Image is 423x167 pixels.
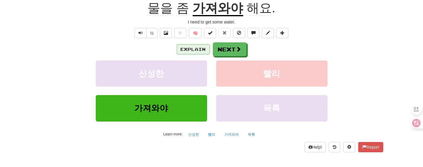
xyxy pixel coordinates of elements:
span: 좀 [176,1,189,15]
button: Edit sentence (alt+d) [262,28,274,38]
button: 가져와야 [96,95,207,121]
button: Set this sentence to 100% Mastered (alt+m) [204,28,216,38]
button: Discuss sentence (alt+u) [247,28,260,38]
button: 빨리 [216,60,328,87]
span: 해요 [247,1,272,15]
button: 가져와야 [221,130,242,139]
button: Next [213,42,247,56]
button: Play sentence audio (ctl+space) [135,28,147,38]
u: 가져와야 [193,1,243,16]
button: Add to collection (alt+a) [276,28,288,38]
button: Show image (alt+x) [160,28,172,38]
div: I need to get some water. [40,19,383,25]
button: 신성한 [185,130,203,139]
button: Report [358,142,383,152]
span: 빨리 [263,69,280,78]
button: 🧠 [189,28,202,38]
button: 목록 [216,95,328,121]
button: 목록 [245,130,259,139]
span: 목록 [263,104,280,113]
button: Help! [305,142,326,152]
button: Favorite sentence (alt+f) [174,28,186,38]
span: . [243,1,275,15]
button: ½ [146,28,158,38]
span: 신성한 [139,69,164,78]
button: 신성한 [96,60,207,87]
button: Ignore sentence (alt+i) [233,28,245,38]
button: Round history (alt+y) [329,142,340,152]
button: Reset to 0% Mastered (alt+r) [219,28,231,38]
div: Text-to-speech controls [133,28,158,38]
button: Explain [177,44,210,54]
small: Learn more: [163,132,182,136]
span: 물을 [148,1,173,15]
span: 가져와야 [135,104,168,113]
button: 빨리 [205,130,219,139]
